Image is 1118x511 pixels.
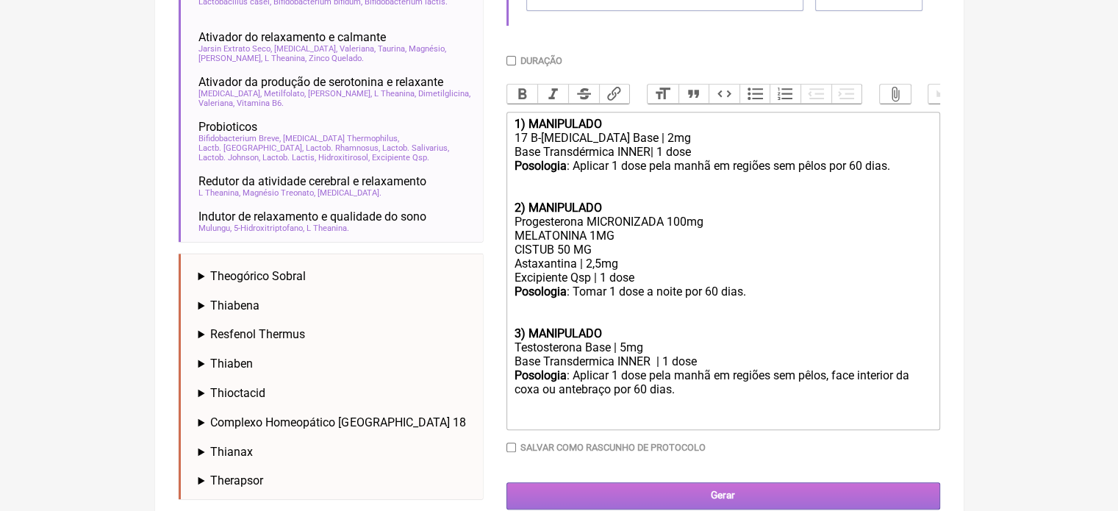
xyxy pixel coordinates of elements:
[880,85,911,104] button: Attach Files
[198,54,262,63] span: [PERSON_NAME]
[198,44,272,54] span: Jarsin Extrato Seco
[198,153,260,162] span: Lactob. Johnson
[372,153,429,162] span: Excipiente Qsp
[409,44,446,54] span: Magnésio
[318,188,381,198] span: [MEDICAL_DATA]
[418,89,470,99] span: Dimetilglicina
[198,174,426,188] span: Redutor da atividade cerebral e relaxamento
[678,85,709,104] button: Quote
[198,269,471,283] summary: Theogórico Sobral
[514,215,931,271] div: Progesterona MICRONIZADA 100mg MELATONINA 1MG CISTUB 50 MG Astaxantina | 2,5mg
[198,210,426,224] span: Indutor de relaxamento e qualidade do sono
[928,85,959,104] button: Undo
[520,442,706,453] label: Salvar como rascunho de Protocolo
[514,326,601,340] strong: 3) MANIPULADO
[514,285,931,326] div: : Tomar 1 dose a noite por 60 dias.
[770,85,800,104] button: Numbers
[210,299,259,312] span: Thiabena
[198,99,234,108] span: Valeriana
[514,131,931,145] div: 17 B-[MEDICAL_DATA] Base | 2mg
[265,54,307,63] span: L Theanina
[198,327,471,341] summary: Resfenol Thermus
[198,445,471,459] summary: Thianax
[514,145,931,159] div: Base Transdérmica INNER| 1 dose
[318,153,370,162] span: Hidroxitirosol
[514,285,566,299] strong: Posologia
[378,44,406,54] span: Taurina
[514,354,931,368] div: Base Transdermica INNER | 1 dose
[831,85,862,104] button: Increase Level
[514,340,931,354] div: Testosterona Base | 5mg
[198,188,240,198] span: L Theanina
[506,482,940,510] input: Gerar
[800,85,831,104] button: Decrease Level
[198,143,304,153] span: Lactb. [GEOGRAPHIC_DATA]
[507,85,538,104] button: Bold
[243,188,315,198] span: Magnésio Treonato
[283,134,399,143] span: [MEDICAL_DATA] Thermophilus
[237,99,284,108] span: Vitamina B6
[514,201,601,215] strong: 2) MANIPULADO
[198,75,443,89] span: Ativador da produção de serotonina e relaxante
[514,159,566,173] strong: Posologia
[198,386,471,400] summary: Thioctacid
[198,415,471,429] summary: Complexo Homeopático [GEOGRAPHIC_DATA] 18
[210,386,265,400] span: Thioctacid
[307,224,349,233] span: L Theanina
[198,30,386,44] span: Ativador do relaxamento e calmante
[599,85,630,104] button: Link
[210,415,465,429] span: Complexo Homeopático [GEOGRAPHIC_DATA] 18
[514,271,931,285] div: Excipiente Qsp | 1 dose
[382,143,449,153] span: Lactob. Salivarius
[514,368,566,382] strong: Posologia
[537,85,568,104] button: Italic
[210,445,253,459] span: Thianax
[514,368,931,424] div: : Aplicar 1 dose pela manhã em regiões sem pêlos, face interior da coxa ou antebraço por 60 dias.
[514,117,601,131] strong: 1) MANIPULADO
[198,120,257,134] span: Probioticos
[198,299,471,312] summary: Thiabena
[198,224,232,233] span: Mulungu
[309,54,364,63] span: Zinco Quelado
[709,85,739,104] button: Code
[262,153,316,162] span: Lactob. Lactis
[210,357,253,371] span: Thiaben
[520,55,562,66] label: Duração
[210,474,263,487] span: Therapsor
[274,44,337,54] span: [MEDICAL_DATA]
[210,269,306,283] span: Theogórico Sobral
[568,85,599,104] button: Strikethrough
[308,89,372,99] span: [PERSON_NAME]
[198,474,471,487] summary: Therapsor
[648,85,678,104] button: Heading
[306,143,380,153] span: Lactob. Rhamnosus
[340,44,376,54] span: Valeriana
[374,89,416,99] span: L Theanina
[514,159,931,201] div: : Aplicar 1 dose pela manhã em regiões sem pêlos por 60 dias.
[739,85,770,104] button: Bullets
[198,357,471,371] summary: Thiaben
[198,89,262,99] span: [MEDICAL_DATA]
[264,89,306,99] span: Metilfolato
[210,327,305,341] span: Resfenol Thermus
[198,134,281,143] span: Bifidobacterium Breve
[234,224,304,233] span: 5-Hidroxitriptofano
